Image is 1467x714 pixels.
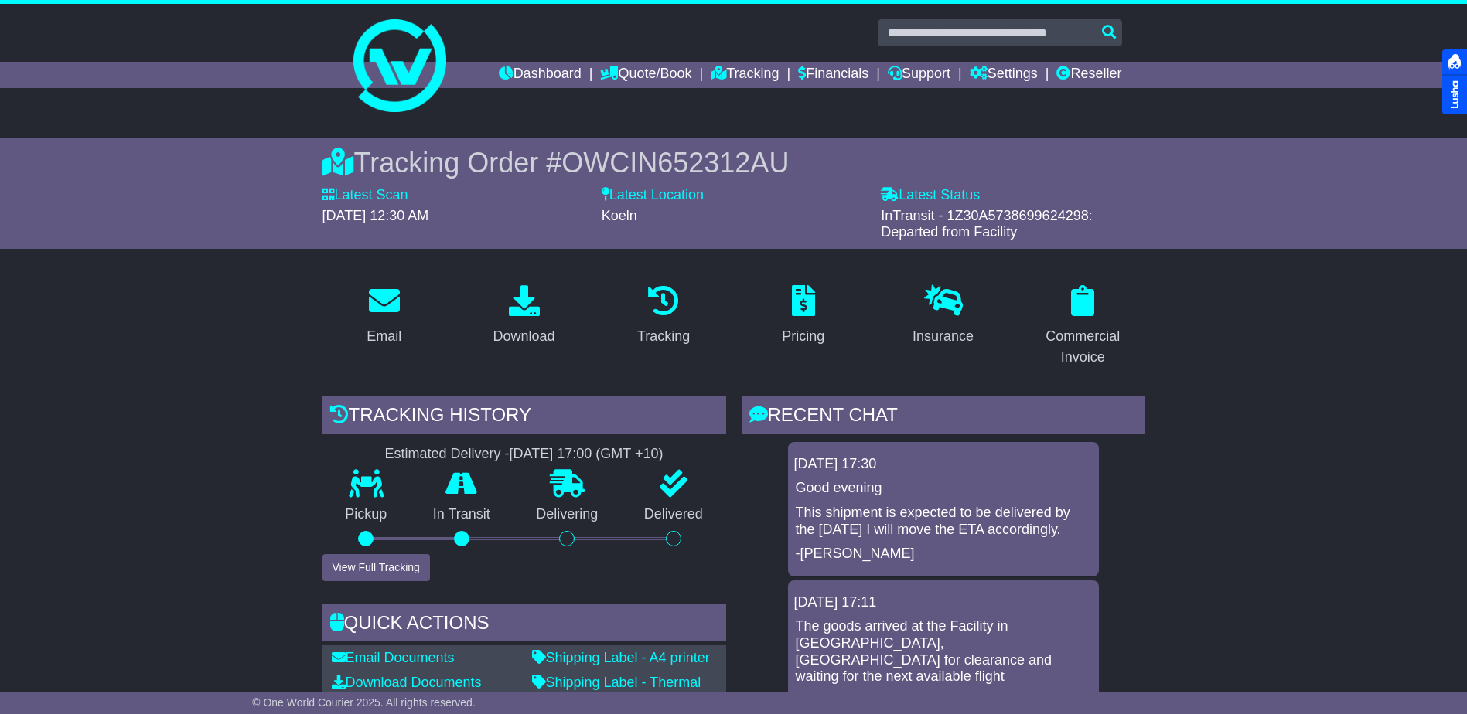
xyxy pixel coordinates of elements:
p: -[PERSON_NAME] [796,546,1091,563]
a: Email Documents [332,650,455,665]
a: Quote/Book [600,62,691,88]
p: Delivering [513,506,622,523]
a: Financials [798,62,868,88]
div: Pricing [782,326,824,347]
p: This shipment is expected to be delivered by the [DATE] I will move the ETA accordingly. [796,505,1091,538]
div: Tracking Order # [322,146,1145,179]
label: Latest Status [881,187,980,204]
p: In Transit [410,506,513,523]
a: Download Documents [332,675,482,690]
div: Estimated Delivery - [322,446,726,463]
a: Tracking [711,62,779,88]
label: Latest Location [602,187,704,204]
div: Tracking history [322,396,726,438]
div: Tracking [637,326,690,347]
button: View Full Tracking [322,554,430,581]
span: Koeln [602,208,637,223]
div: Email [367,326,401,347]
p: Good evening [796,480,1091,497]
a: Pricing [772,280,834,352]
a: Reseller [1056,62,1121,88]
div: Quick Actions [322,604,726,646]
a: Support [888,62,950,88]
a: Commercial Invoice [1021,280,1145,373]
div: [DATE] 17:11 [794,594,1093,611]
span: InTransit - 1Z30A5738699624298: Departed from Facility [881,208,1093,240]
a: Shipping Label - Thermal printer [532,675,701,707]
p: Pickup [322,506,411,523]
p: The goods arrived at the Facility in [GEOGRAPHIC_DATA], [GEOGRAPHIC_DATA] for clearance and waiti... [796,618,1091,685]
div: [DATE] 17:30 [794,456,1093,473]
a: Dashboard [499,62,582,88]
a: Download [483,280,565,352]
span: OWCIN652312AU [561,147,789,178]
div: [DATE] 17:00 (GMT +10) [510,446,664,463]
label: Latest Scan [322,187,408,204]
div: Download [493,326,554,347]
a: Email [357,280,411,352]
div: RECENT CHAT [742,396,1145,438]
div: Commercial Invoice [1031,326,1135,368]
a: Settings [970,62,1038,88]
p: Delivered [621,506,726,523]
span: [DATE] 12:30 AM [322,208,429,223]
a: Insurance [902,280,984,352]
a: Tracking [627,280,700,352]
a: Shipping Label - A4 printer [532,650,710,665]
div: Insurance [913,326,974,347]
span: © One World Courier 2025. All rights reserved. [252,696,476,709]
